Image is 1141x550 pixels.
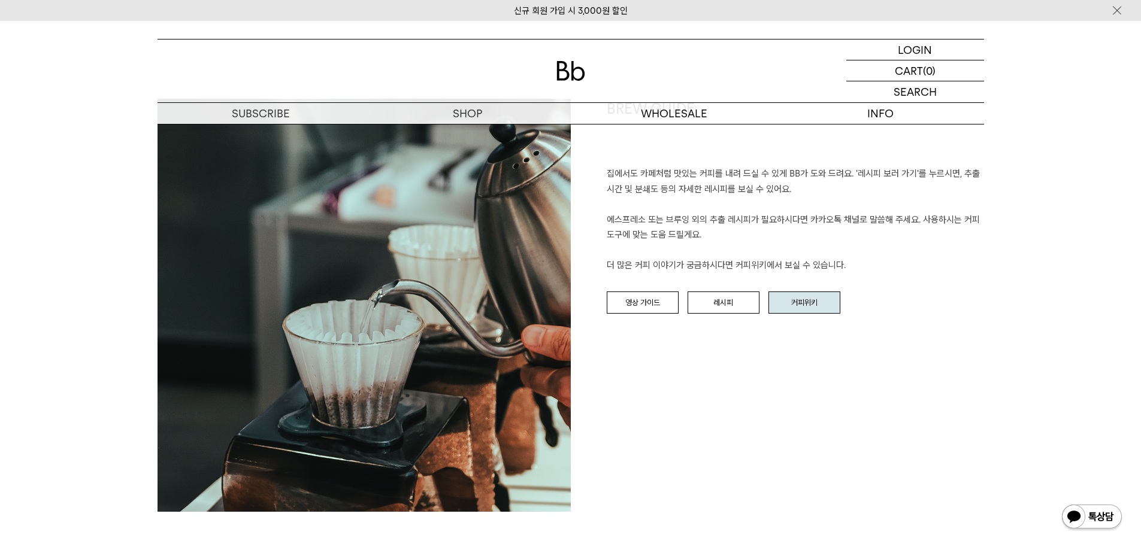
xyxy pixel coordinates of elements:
[768,291,840,314] a: 커피위키
[607,166,984,274] p: 집에서도 카페처럼 맛있는 커피를 내려 드실 ﻿수 있게 BB가 도와 드려요. '레시피 보러 가기'를 누르시면, 추출 시간 및 분쇄도 등의 자세한 레시피를 보실 수 있어요. 에스...
[364,103,571,124] a: SHOP
[514,5,628,16] a: 신규 회원 가입 시 3,000원 할인
[898,39,932,60] p: LOGIN
[158,99,571,512] img: a9080350f8f7d047e248a4ae6390d20f_164426.jpg
[846,60,984,81] a: CART (0)
[846,39,984,60] a: LOGIN
[607,99,984,167] h1: BREW GUIDE
[1061,503,1123,532] img: 카카오톡 채널 1:1 채팅 버튼
[556,61,585,81] img: 로고
[923,60,936,81] p: (0)
[158,103,364,124] a: SUBSCRIBE
[777,103,984,124] p: INFO
[607,291,679,314] a: 영상 가이드
[894,81,937,102] p: SEARCH
[688,291,759,314] a: 레시피
[895,60,923,81] p: CART
[571,103,777,124] p: WHOLESALE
